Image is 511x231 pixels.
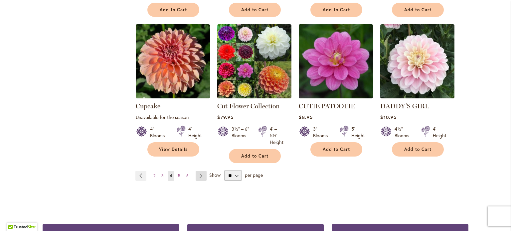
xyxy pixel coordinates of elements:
button: Add to Cart [147,3,199,17]
a: Cut Flower Collection [217,102,280,110]
iframe: Launch Accessibility Center [5,207,24,226]
img: DADDY'S GIRL [380,24,454,98]
span: Add to Cart [404,7,431,13]
a: DADDY'S GIRL [380,102,429,110]
span: Add to Cart [323,147,350,152]
div: 4" Blooms [150,126,169,139]
img: CUTIE PATOOTIE [299,24,373,98]
span: $10.95 [380,114,396,120]
a: CUT FLOWER COLLECTION [217,93,291,100]
a: Cupcake [136,102,160,110]
button: Add to Cart [310,142,362,157]
span: Add to Cart [241,153,268,159]
a: Cupcake [136,93,210,100]
button: Add to Cart [229,3,281,17]
div: 4' Height [188,126,202,139]
span: Add to Cart [404,147,431,152]
a: 2 [152,171,157,181]
span: $79.95 [217,114,233,120]
div: 4' – 5½' Height [270,126,283,146]
button: Add to Cart [310,3,362,17]
span: 3 [161,173,164,178]
div: 5' Height [351,126,365,139]
div: 3" Blooms [313,126,332,139]
a: 5 [176,171,182,181]
span: $8.95 [299,114,312,120]
span: Show [209,172,221,178]
button: Add to Cart [392,3,444,17]
a: DADDY'S GIRL [380,93,454,100]
a: 6 [185,171,190,181]
span: 2 [153,173,155,178]
span: View Details [159,147,188,152]
span: Add to Cart [323,7,350,13]
button: Add to Cart [392,142,444,157]
span: 4 [170,173,172,178]
div: 4½" Blooms [395,126,413,139]
span: 6 [186,173,189,178]
div: 3½" – 6" Blooms [232,126,250,146]
button: Add to Cart [229,149,281,163]
div: 4' Height [433,126,446,139]
p: Unavailable for the season [136,114,210,120]
a: View Details [147,142,199,157]
span: Add to Cart [160,7,187,13]
a: 3 [160,171,165,181]
a: CUTIE PATOOTIE [299,102,355,110]
img: Cupcake [136,24,210,98]
span: 5 [178,173,180,178]
a: CUTIE PATOOTIE [299,93,373,100]
span: Add to Cart [241,7,268,13]
img: CUT FLOWER COLLECTION [217,24,291,98]
span: per page [245,172,263,178]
